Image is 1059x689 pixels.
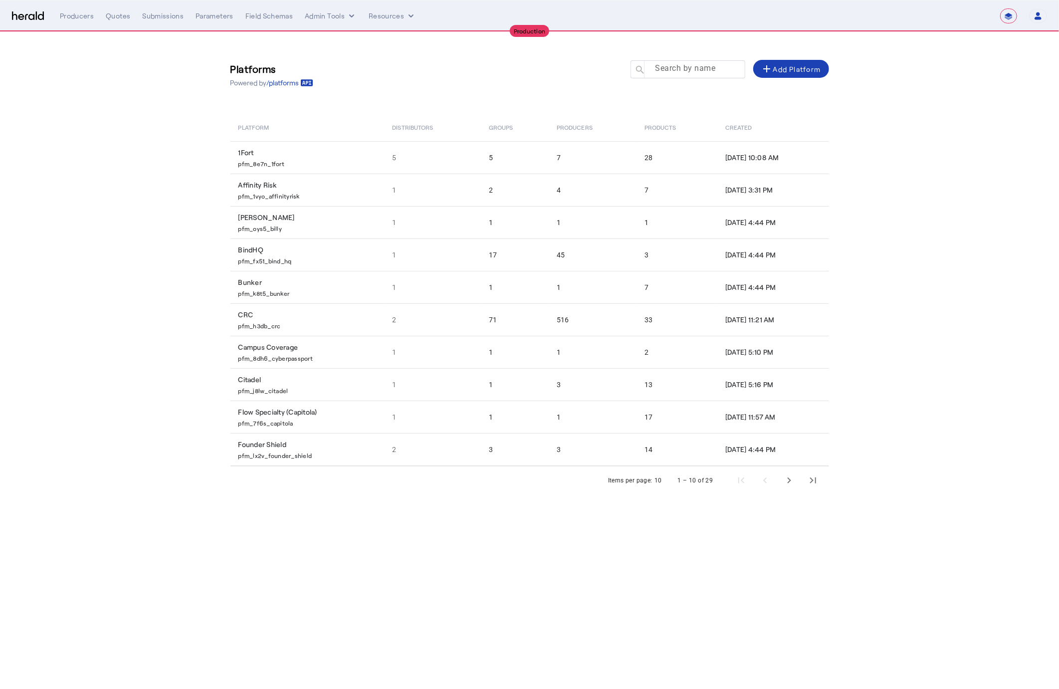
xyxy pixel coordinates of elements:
div: Production [510,25,550,37]
td: 1 [384,238,480,271]
a: /platforms [267,78,313,88]
td: [DATE] 4:44 PM [717,271,829,303]
td: 516 [549,303,636,336]
td: 1 [384,401,480,433]
td: 17 [481,238,549,271]
div: Add Platform [761,63,821,75]
p: pfm_8e7n_1fort [238,158,381,168]
td: 1 [384,271,480,303]
td: Founder Shield [230,433,385,466]
div: Submissions [142,11,184,21]
button: internal dropdown menu [305,11,357,21]
div: Parameters [196,11,233,21]
th: Platform [230,113,385,141]
td: [DATE] 5:16 PM [717,368,829,401]
th: Distributors [384,113,480,141]
td: 1 [481,401,549,433]
td: 3 [636,238,717,271]
td: 1 [384,336,480,368]
p: pfm_fx51_bind_hq [238,255,381,265]
div: 10 [654,475,662,485]
td: 5 [384,141,480,174]
button: Resources dropdown menu [369,11,416,21]
div: Field Schemas [245,11,293,21]
th: Producers [549,113,636,141]
td: 1 [481,336,549,368]
td: 71 [481,303,549,336]
td: 1 [549,336,636,368]
td: Bunker [230,271,385,303]
td: CRC [230,303,385,336]
button: Next page [777,468,801,492]
p: pfm_8dh6_cyberpassport [238,352,381,362]
td: 1 [384,174,480,206]
td: 28 [636,141,717,174]
p: pfm_h3db_crc [238,320,381,330]
td: [PERSON_NAME] [230,206,385,238]
td: [DATE] 5:10 PM [717,336,829,368]
td: 17 [636,401,717,433]
p: pfm_lx2v_founder_shield [238,450,381,459]
td: [DATE] 4:44 PM [717,206,829,238]
td: 5 [481,141,549,174]
td: [DATE] 10:08 AM [717,141,829,174]
p: pfm_oys5_billy [238,223,381,232]
td: BindHQ [230,238,385,271]
td: 1 [481,206,549,238]
p: Powered by [230,78,313,88]
td: [DATE] 4:44 PM [717,238,829,271]
td: [DATE] 11:21 AM [717,303,829,336]
div: 1 – 10 of 29 [678,475,713,485]
p: pfm_j8lw_citadel [238,385,381,395]
td: 1 [481,271,549,303]
div: Quotes [106,11,130,21]
td: 7 [636,174,717,206]
p: pfm_7f6s_capitola [238,417,381,427]
td: Flow Specialty (Capitola) [230,401,385,433]
td: 4 [549,174,636,206]
td: Campus Coverage [230,336,385,368]
img: Herald Logo [12,11,44,21]
td: [DATE] 11:57 AM [717,401,829,433]
td: [DATE] 4:44 PM [717,433,829,466]
td: 1 [481,368,549,401]
td: 7 [549,141,636,174]
button: Add Platform [753,60,829,78]
p: pfm_k8t5_bunker [238,287,381,297]
td: [DATE] 3:31 PM [717,174,829,206]
td: 45 [549,238,636,271]
td: 1Fort [230,141,385,174]
td: 3 [481,433,549,466]
th: Groups [481,113,549,141]
td: 14 [636,433,717,466]
td: 1 [384,206,480,238]
td: 1 [636,206,717,238]
td: 3 [549,368,636,401]
h3: Platforms [230,62,313,76]
td: 13 [636,368,717,401]
td: 1 [549,206,636,238]
td: Affinity Risk [230,174,385,206]
div: Producers [60,11,94,21]
p: pfm_1vyo_affinityrisk [238,190,381,200]
td: 2 [636,336,717,368]
th: Products [636,113,717,141]
td: Citadel [230,368,385,401]
td: 7 [636,271,717,303]
td: 3 [549,433,636,466]
td: 1 [549,401,636,433]
td: 2 [384,433,480,466]
td: 2 [481,174,549,206]
td: 1 [549,271,636,303]
mat-icon: search [631,64,647,77]
button: Last page [801,468,825,492]
td: 33 [636,303,717,336]
td: 2 [384,303,480,336]
mat-icon: add [761,63,773,75]
th: Created [717,113,829,141]
mat-label: Search by name [655,64,715,73]
td: 1 [384,368,480,401]
div: Items per page: [608,475,652,485]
